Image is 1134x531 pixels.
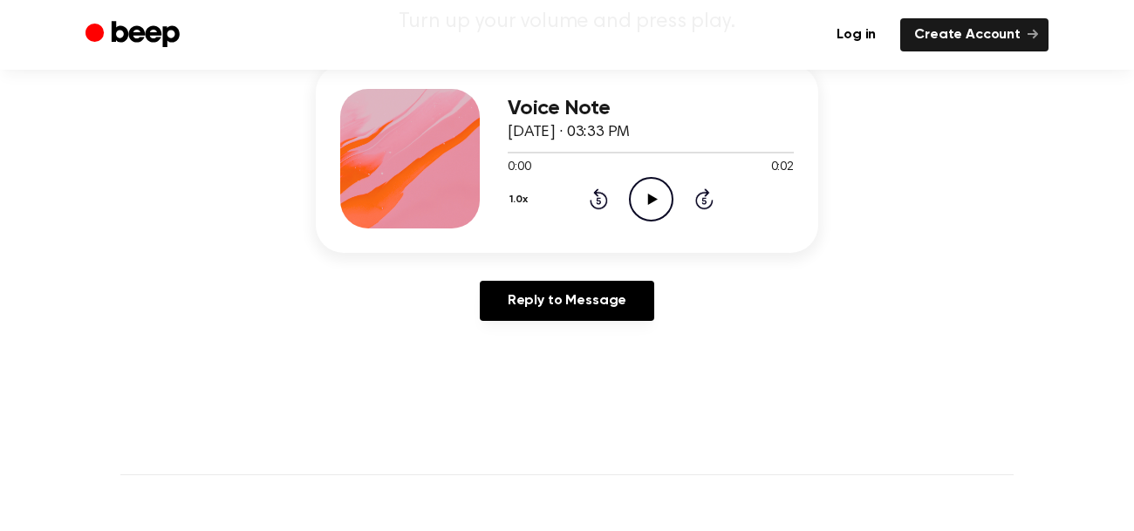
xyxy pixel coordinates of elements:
[508,97,794,120] h3: Voice Note
[508,185,535,214] button: 1.0x
[508,159,530,177] span: 0:00
[900,18,1049,51] a: Create Account
[771,159,794,177] span: 0:02
[823,18,890,51] a: Log in
[508,125,630,140] span: [DATE] · 03:33 PM
[480,281,654,321] a: Reply to Message
[85,18,184,52] a: Beep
